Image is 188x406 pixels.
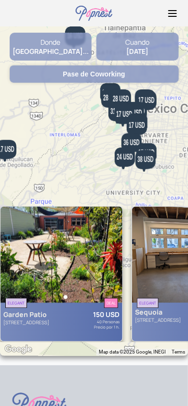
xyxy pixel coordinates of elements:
[104,298,118,308] span: DEAL
[99,350,166,355] span: Map data ©2025 Google, INEGI
[2,343,34,356] a: Open this area in Google Maps (opens a new window)
[135,308,162,317] div: Sequoia
[96,38,179,47] div: Cuando
[10,65,179,83] button: Pase de Coworking
[79,325,120,330] div: Precio por 1 h .
[2,343,34,356] img: Google
[10,38,92,47] div: Donde
[3,310,47,319] div: Garden Patio
[135,317,181,324] div: [STREET_ADDRESS]
[126,47,148,56] strong: [DATE]
[63,70,125,78] strong: Pase de Coworking
[5,298,27,308] span: ELEGANT
[3,319,49,326] div: [STREET_ADDRESS]
[137,298,159,308] span: ELEGANT
[172,350,185,355] a: Terms (opens in new tab)
[13,47,89,56] strong: [GEOGRAPHIC_DATA]...
[79,319,120,325] div: 40 Personas
[0,207,122,303] img: Workstation West Berkeley
[93,310,120,319] strong: 150 USD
